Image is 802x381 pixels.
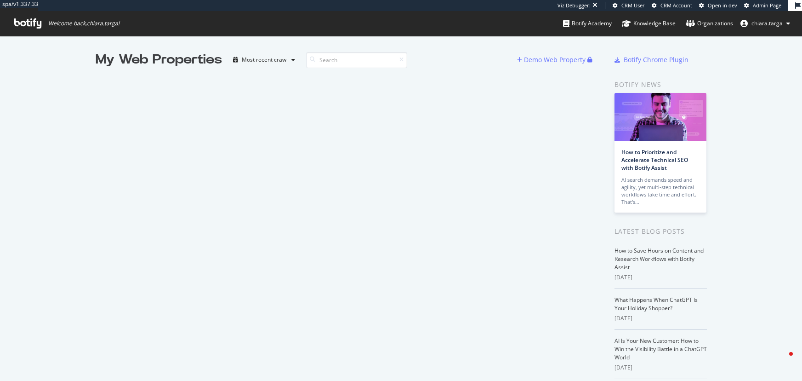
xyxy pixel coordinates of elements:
div: Knowledge Base [622,19,676,28]
div: Viz Debugger: [557,2,591,9]
button: Demo Web Property [517,52,587,67]
div: [DATE] [614,314,707,323]
div: Demo Web Property [524,55,586,64]
a: How to Prioritize and Accelerate Technical SEO with Botify Assist [621,148,688,172]
a: Knowledge Base [622,11,676,36]
div: [DATE] [614,364,707,372]
div: Botify Chrome Plugin [624,55,688,64]
div: AI search demands speed and agility, yet multi-step technical workflows take time and effort. Tha... [621,176,700,206]
span: Admin Page [753,2,781,9]
button: chiara.targa [733,16,797,31]
a: AI Is Your New Customer: How to Win the Visibility Battle in a ChatGPT World [614,337,707,361]
div: [DATE] [614,273,707,282]
button: Most recent crawl [229,52,299,67]
span: Open in dev [708,2,737,9]
a: Demo Web Property [517,56,587,63]
a: What Happens When ChatGPT Is Your Holiday Shopper? [614,296,698,312]
div: My Web Properties [96,51,222,69]
div: Latest Blog Posts [614,226,707,237]
a: Organizations [686,11,733,36]
a: Admin Page [744,2,781,9]
div: Organizations [686,19,733,28]
a: Botify Chrome Plugin [614,55,688,64]
a: Open in dev [699,2,737,9]
a: How to Save Hours on Content and Research Workflows with Botify Assist [614,247,704,271]
div: Most recent crawl [242,57,288,63]
iframe: Intercom live chat [771,350,793,372]
a: CRM Account [652,2,692,9]
span: chiara.targa [751,19,783,27]
span: Welcome back, chiara.targa ! [48,20,119,27]
span: CRM User [621,2,645,9]
a: CRM User [613,2,645,9]
img: How to Prioritize and Accelerate Technical SEO with Botify Assist [614,93,706,141]
input: Search [306,52,407,68]
div: Botify Academy [563,19,612,28]
span: CRM Account [660,2,692,9]
div: Botify news [614,80,707,90]
a: Botify Academy [563,11,612,36]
